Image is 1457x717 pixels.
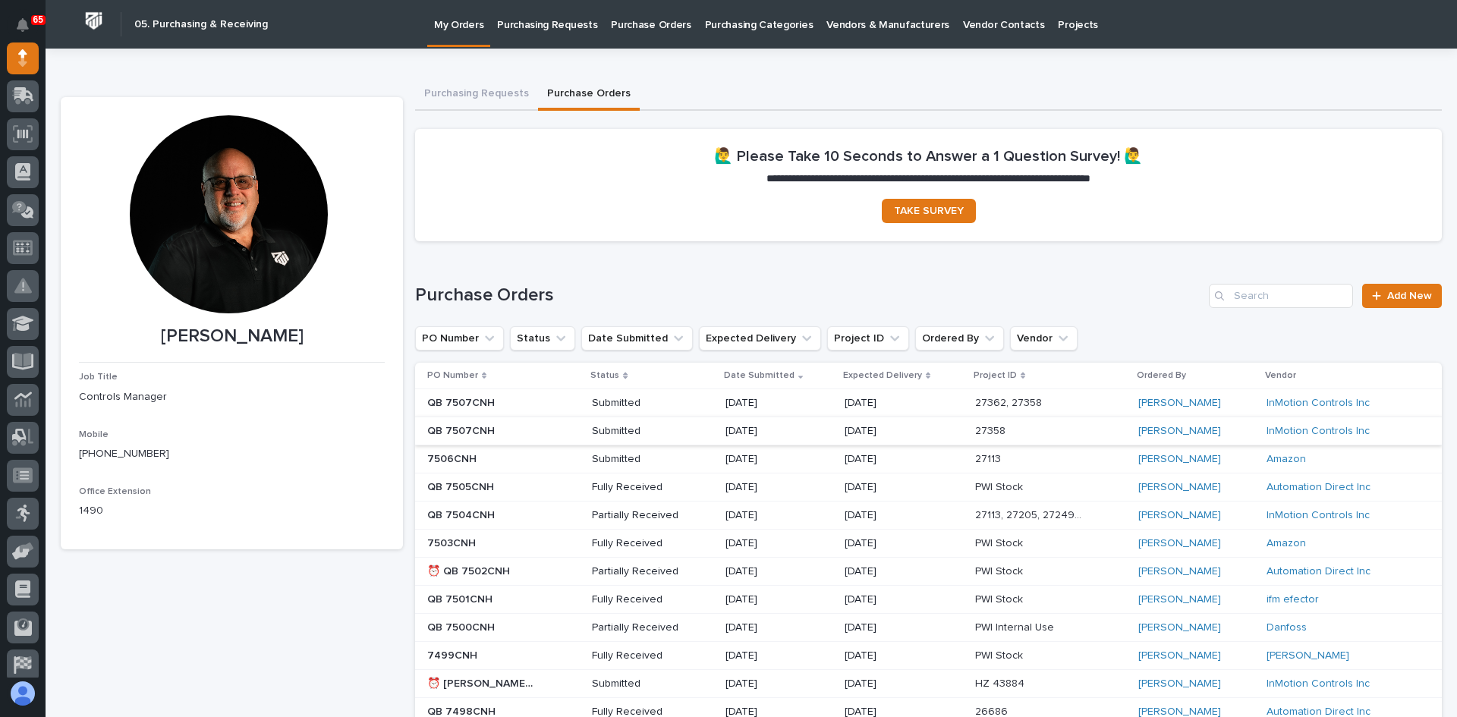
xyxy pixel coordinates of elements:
[882,199,976,223] a: TAKE SURVEY
[1387,291,1432,301] span: Add New
[699,326,821,351] button: Expected Delivery
[1138,509,1221,522] a: [PERSON_NAME]
[1267,509,1370,522] a: InMotion Controls Inc
[974,367,1017,384] p: Project ID
[592,481,700,494] p: Fully Received
[1138,649,1221,662] a: [PERSON_NAME]
[590,367,619,384] p: Status
[975,534,1026,550] p: PWI Stock
[1138,565,1221,578] a: [PERSON_NAME]
[79,389,385,405] p: Controls Manager
[724,367,795,384] p: Date Submitted
[79,373,118,382] span: Job Title
[592,678,700,690] p: Submitted
[845,621,953,634] p: [DATE]
[725,649,832,662] p: [DATE]
[415,502,1442,530] tr: QB 7504CNHQB 7504CNH Partially Received[DATE][DATE]27113, 27205, 27249, 27259, 2730227113, 27205,...
[415,417,1442,445] tr: QB 7507CNHQB 7507CNH Submitted[DATE][DATE]2735827358 [PERSON_NAME] InMotion Controls Inc
[1138,481,1221,494] a: [PERSON_NAME]
[975,618,1057,634] p: PWI Internal Use
[975,450,1004,466] p: 27113
[1010,326,1078,351] button: Vendor
[975,478,1026,494] p: PWI Stock
[1267,649,1349,662] a: [PERSON_NAME]
[1138,678,1221,690] a: [PERSON_NAME]
[845,481,953,494] p: [DATE]
[725,425,832,438] p: [DATE]
[845,537,953,550] p: [DATE]
[1209,284,1353,308] input: Search
[415,586,1442,614] tr: QB 7501CNHQB 7501CNH Fully Received[DATE][DATE]PWI StockPWI Stock [PERSON_NAME] ifm efector
[725,397,832,410] p: [DATE]
[510,326,575,351] button: Status
[725,481,832,494] p: [DATE]
[79,487,151,496] span: Office Extension
[427,506,498,522] p: QB 7504CNH
[592,565,700,578] p: Partially Received
[845,397,953,410] p: [DATE]
[1267,481,1370,494] a: Automation Direct Inc
[427,646,480,662] p: 7499CNH
[427,367,478,384] p: PO Number
[845,453,953,466] p: [DATE]
[592,649,700,662] p: Fully Received
[725,453,832,466] p: [DATE]
[1138,453,1221,466] a: [PERSON_NAME]
[1138,425,1221,438] a: [PERSON_NAME]
[975,394,1045,410] p: 27362, 27358
[1267,621,1307,634] a: Danfoss
[33,14,43,25] p: 65
[845,678,953,690] p: [DATE]
[79,503,385,519] p: 1490
[725,565,832,578] p: [DATE]
[975,646,1026,662] p: PWI Stock
[592,453,700,466] p: Submitted
[725,593,832,606] p: [DATE]
[827,326,909,351] button: Project ID
[415,326,504,351] button: PO Number
[975,422,1009,438] p: 27358
[1267,453,1306,466] a: Amazon
[1267,537,1306,550] a: Amazon
[1137,367,1186,384] p: Ordered By
[427,422,498,438] p: QB 7507CNH
[592,537,700,550] p: Fully Received
[1138,397,1221,410] a: [PERSON_NAME]
[915,326,1004,351] button: Ordered By
[79,448,169,459] a: [PHONE_NUMBER]
[134,18,268,31] h2: 05. Purchasing & Receiving
[427,590,496,606] p: QB 7501CNH
[843,367,922,384] p: Expected Delivery
[592,621,700,634] p: Partially Received
[975,562,1026,578] p: PWI Stock
[79,430,109,439] span: Mobile
[80,7,108,35] img: Workspace Logo
[845,565,953,578] p: [DATE]
[975,590,1026,606] p: PWI Stock
[845,425,953,438] p: [DATE]
[415,79,538,111] button: Purchasing Requests
[1267,678,1370,690] a: InMotion Controls Inc
[845,593,953,606] p: [DATE]
[415,473,1442,502] tr: QB 7505CNHQB 7505CNH Fully Received[DATE][DATE]PWI StockPWI Stock [PERSON_NAME] Automation Direct...
[845,509,953,522] p: [DATE]
[1138,537,1221,550] a: [PERSON_NAME]
[1362,284,1442,308] a: Add New
[415,642,1442,670] tr: 7499CNH7499CNH Fully Received[DATE][DATE]PWI StockPWI Stock [PERSON_NAME] [PERSON_NAME]
[415,445,1442,473] tr: 7506CNH7506CNH Submitted[DATE][DATE]2711327113 [PERSON_NAME] Amazon
[592,509,700,522] p: Partially Received
[975,506,1087,522] p: 27113, 27205, 27249, 27259, 27302
[581,326,693,351] button: Date Submitted
[427,562,513,578] p: ⏰ QB 7502CNH
[538,79,640,111] button: Purchase Orders
[415,530,1442,558] tr: 7503CNH7503CNH Fully Received[DATE][DATE]PWI StockPWI Stock [PERSON_NAME] Amazon
[725,509,832,522] p: [DATE]
[592,397,700,410] p: Submitted
[427,450,480,466] p: 7506CNH
[415,614,1442,642] tr: QB 7500CNHQB 7500CNH Partially Received[DATE][DATE]PWI Internal UsePWI Internal Use [PERSON_NAME]...
[427,675,539,690] p: ⏰ Verbal Charlie (InMotion 9/11/25)
[1267,425,1370,438] a: InMotion Controls Inc
[7,678,39,709] button: users-avatar
[7,9,39,41] button: Notifications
